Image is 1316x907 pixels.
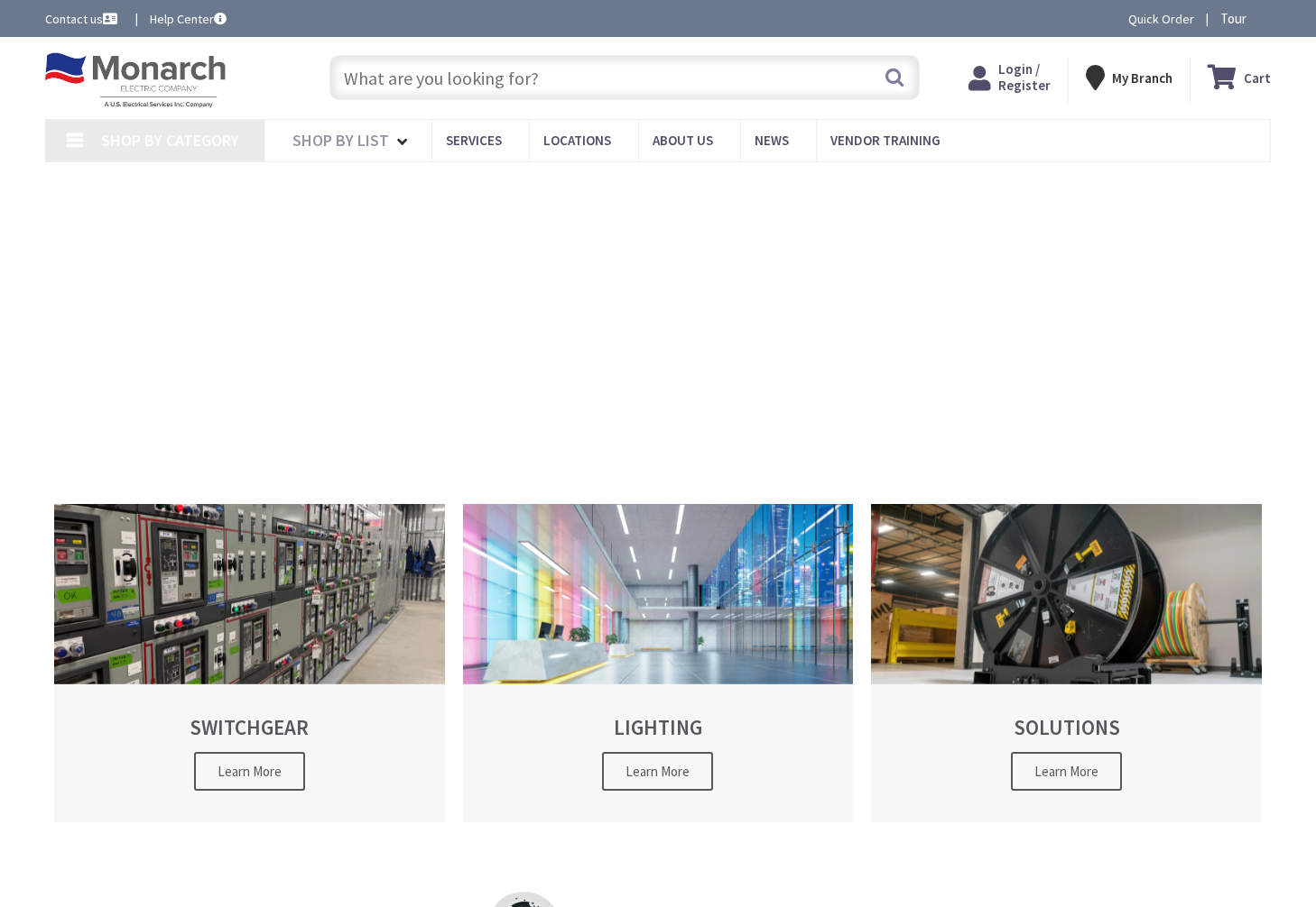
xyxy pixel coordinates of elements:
span: News [755,132,789,149]
span: Locations [543,132,611,149]
div: My Branch [1086,61,1172,94]
a: Help Center [150,10,227,28]
h2: SOLUTIONS [903,716,1230,738]
a: Quick Order [1128,10,1194,28]
strong: My Branch [1112,69,1172,87]
span: Vendor Training [830,132,941,149]
span: Shop By Category [101,130,239,151]
a: Cart [1208,61,1271,94]
span: Learn More [1011,752,1122,791]
span: Tour [1220,10,1266,27]
a: SWITCHGEAR Learn More [54,504,445,822]
input: What are you looking for? [329,55,920,100]
strong: Cart [1244,61,1271,94]
a: Contact us [45,10,121,28]
h2: SWITCHGEAR [86,716,413,738]
span: Login / Register [998,60,1051,94]
span: Services [446,132,502,149]
a: SOLUTIONS Learn More [871,504,1262,822]
img: Monarch Electric Company [45,52,226,108]
h2: LIGHTING [495,716,822,738]
a: Login / Register [968,61,1051,94]
a: LIGHTING Learn More [463,504,854,822]
span: Learn More [602,752,713,791]
span: Shop By List [292,130,389,151]
span: About Us [653,132,713,149]
span: Learn More [194,752,305,791]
